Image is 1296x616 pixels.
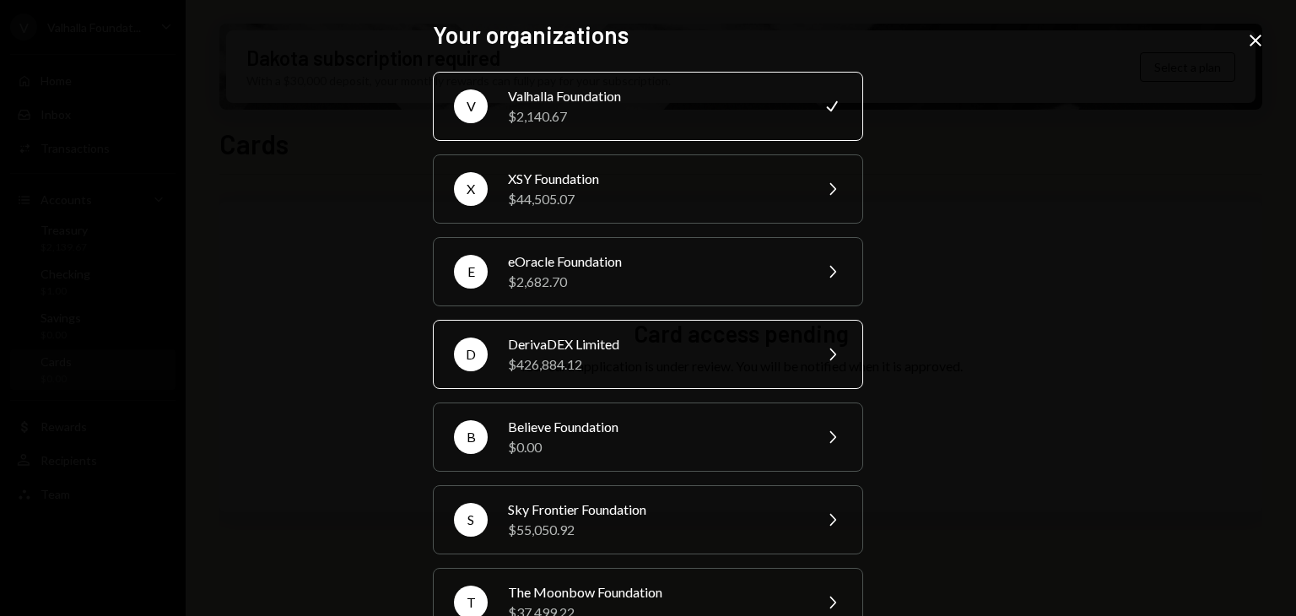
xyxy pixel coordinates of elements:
[508,520,802,540] div: $55,050.92
[508,334,802,354] div: DerivaDEX Limited
[508,169,802,189] div: XSY Foundation
[508,354,802,375] div: $426,884.12
[508,582,802,602] div: The Moonbow Foundation
[508,437,802,457] div: $0.00
[433,19,863,51] h2: Your organizations
[508,189,802,209] div: $44,505.07
[454,420,488,454] div: B
[508,106,802,127] div: $2,140.67
[433,72,863,141] button: VValhalla Foundation$2,140.67
[433,237,863,306] button: EeOracle Foundation$2,682.70
[454,172,488,206] div: X
[508,417,802,437] div: Believe Foundation
[433,320,863,389] button: DDerivaDEX Limited$426,884.12
[454,89,488,123] div: V
[508,86,802,106] div: Valhalla Foundation
[508,500,802,520] div: Sky Frontier Foundation
[454,503,488,537] div: S
[454,338,488,371] div: D
[454,255,488,289] div: E
[508,272,802,292] div: $2,682.70
[508,251,802,272] div: eOracle Foundation
[433,403,863,472] button: BBelieve Foundation$0.00
[433,485,863,554] button: SSky Frontier Foundation$55,050.92
[433,154,863,224] button: XXSY Foundation$44,505.07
